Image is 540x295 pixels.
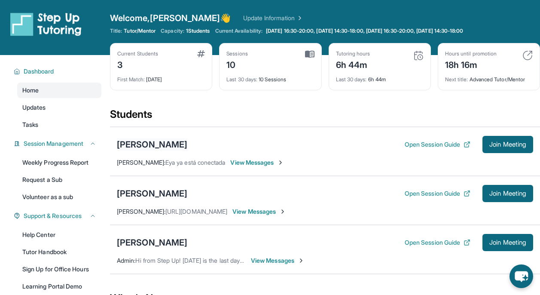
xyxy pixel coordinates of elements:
[295,14,303,22] img: Chevron Right
[124,28,156,34] span: Tutor/Mentor
[117,159,165,166] span: [PERSON_NAME] :
[24,212,82,220] span: Support & Resources
[226,50,248,57] div: Sessions
[489,240,526,245] span: Join Meeting
[336,76,367,83] span: Last 30 days :
[522,50,533,61] img: card
[264,28,465,34] a: [DATE] 16:30-20:00, [DATE] 14:30-18:00, [DATE] 16:30-20:00, [DATE] 14:30-18:00
[405,140,470,149] button: Open Session Guide
[17,172,101,187] a: Request a Sub
[117,237,187,249] div: [PERSON_NAME]
[405,189,470,198] button: Open Session Guide
[165,208,227,215] span: [URL][DOMAIN_NAME]
[20,67,96,76] button: Dashboard
[445,76,468,83] span: Next title :
[22,86,39,95] span: Home
[445,50,497,57] div: Hours until promotion
[445,57,497,71] div: 18h 16m
[117,50,158,57] div: Current Students
[509,264,533,288] button: chat-button
[17,117,101,132] a: Tasks
[226,71,314,83] div: 10 Sessions
[336,71,424,83] div: 6h 44m
[489,142,526,147] span: Join Meeting
[489,191,526,196] span: Join Meeting
[279,208,286,215] img: Chevron-Right
[17,189,101,205] a: Volunteer as a sub
[17,83,101,98] a: Home
[197,50,205,57] img: card
[110,108,540,126] div: Students
[17,244,101,260] a: Tutor Handbook
[230,158,284,167] span: View Messages
[117,71,205,83] div: [DATE]
[277,159,284,166] img: Chevron-Right
[110,12,231,24] span: Welcome, [PERSON_NAME] 👋
[226,57,248,71] div: 10
[17,155,101,170] a: Weekly Progress Report
[17,100,101,115] a: Updates
[17,261,101,277] a: Sign Up for Office Hours
[405,238,470,247] button: Open Session Guide
[22,103,46,112] span: Updates
[266,28,463,34] span: [DATE] 16:30-20:00, [DATE] 14:30-18:00, [DATE] 16:30-20:00, [DATE] 14:30-18:00
[482,136,533,153] button: Join Meeting
[305,50,314,58] img: card
[482,185,533,202] button: Join Meeting
[24,139,83,148] span: Session Management
[232,207,286,216] span: View Messages
[413,50,424,61] img: card
[298,257,305,264] img: Chevron-Right
[336,50,370,57] div: Tutoring hours
[117,138,187,151] div: [PERSON_NAME]
[445,71,533,83] div: Advanced Tutor/Mentor
[226,76,257,83] span: Last 30 days :
[117,208,165,215] span: [PERSON_NAME] :
[24,67,54,76] span: Dashboard
[161,28,184,34] span: Capacity:
[17,279,101,294] a: Learning Portal Demo
[117,76,145,83] span: First Match :
[117,57,158,71] div: 3
[243,14,303,22] a: Update Information
[117,187,187,200] div: [PERSON_NAME]
[251,256,305,265] span: View Messages
[20,212,96,220] button: Support & Resources
[20,139,96,148] button: Session Management
[336,57,370,71] div: 6h 44m
[482,234,533,251] button: Join Meeting
[117,257,135,264] span: Admin :
[22,120,38,129] span: Tasks
[110,28,122,34] span: Title:
[10,12,82,36] img: logo
[215,28,262,34] span: Current Availability:
[186,28,210,34] span: 1 Students
[165,159,225,166] span: Eya ya está conectada
[17,227,101,243] a: Help Center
